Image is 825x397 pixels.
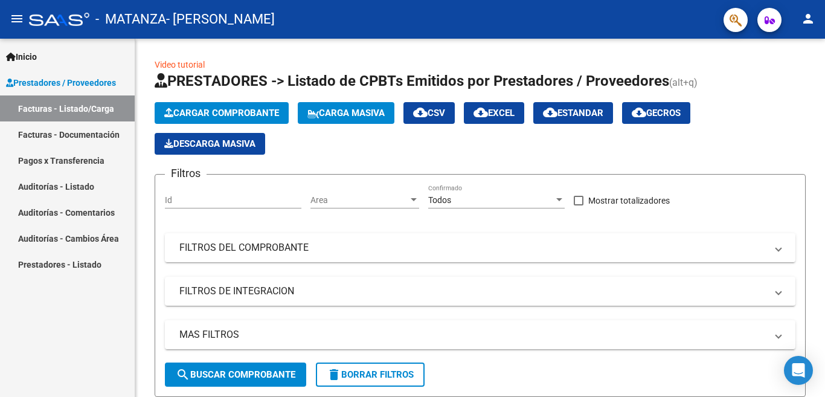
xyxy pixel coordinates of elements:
span: (alt+q) [669,77,698,88]
span: Area [310,195,408,205]
mat-icon: cloud_download [543,105,557,120]
mat-icon: menu [10,11,24,26]
span: - MATANZA [95,6,166,33]
h3: Filtros [165,165,207,182]
button: Carga Masiva [298,102,394,124]
div: Open Intercom Messenger [784,356,813,385]
a: Video tutorial [155,60,205,69]
button: CSV [403,102,455,124]
mat-expansion-panel-header: FILTROS DE INTEGRACION [165,277,795,306]
button: Descarga Masiva [155,133,265,155]
mat-panel-title: FILTROS DEL COMPROBANTE [179,241,766,254]
mat-icon: delete [327,367,341,382]
mat-expansion-panel-header: FILTROS DEL COMPROBANTE [165,233,795,262]
span: Descarga Masiva [164,138,255,149]
span: Inicio [6,50,37,63]
mat-icon: search [176,367,190,382]
span: EXCEL [473,108,515,118]
span: PRESTADORES -> Listado de CPBTs Emitidos por Prestadores / Proveedores [155,73,669,89]
span: Estandar [543,108,603,118]
mat-icon: person [801,11,815,26]
span: Todos [428,195,451,205]
span: Buscar Comprobante [176,369,295,380]
mat-panel-title: MAS FILTROS [179,328,766,341]
mat-icon: cloud_download [413,105,428,120]
mat-expansion-panel-header: MAS FILTROS [165,320,795,349]
span: Carga Masiva [307,108,385,118]
button: Estandar [533,102,613,124]
span: - [PERSON_NAME] [166,6,275,33]
span: CSV [413,108,445,118]
button: Cargar Comprobante [155,102,289,124]
mat-icon: cloud_download [473,105,488,120]
span: Prestadores / Proveedores [6,76,116,89]
span: Cargar Comprobante [164,108,279,118]
span: Borrar Filtros [327,369,414,380]
button: Gecros [622,102,690,124]
span: Mostrar totalizadores [588,193,670,208]
mat-icon: cloud_download [632,105,646,120]
span: Gecros [632,108,681,118]
button: Buscar Comprobante [165,363,306,387]
mat-panel-title: FILTROS DE INTEGRACION [179,285,766,298]
button: Borrar Filtros [316,363,425,387]
button: EXCEL [464,102,524,124]
app-download-masive: Descarga masiva de comprobantes (adjuntos) [155,133,265,155]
